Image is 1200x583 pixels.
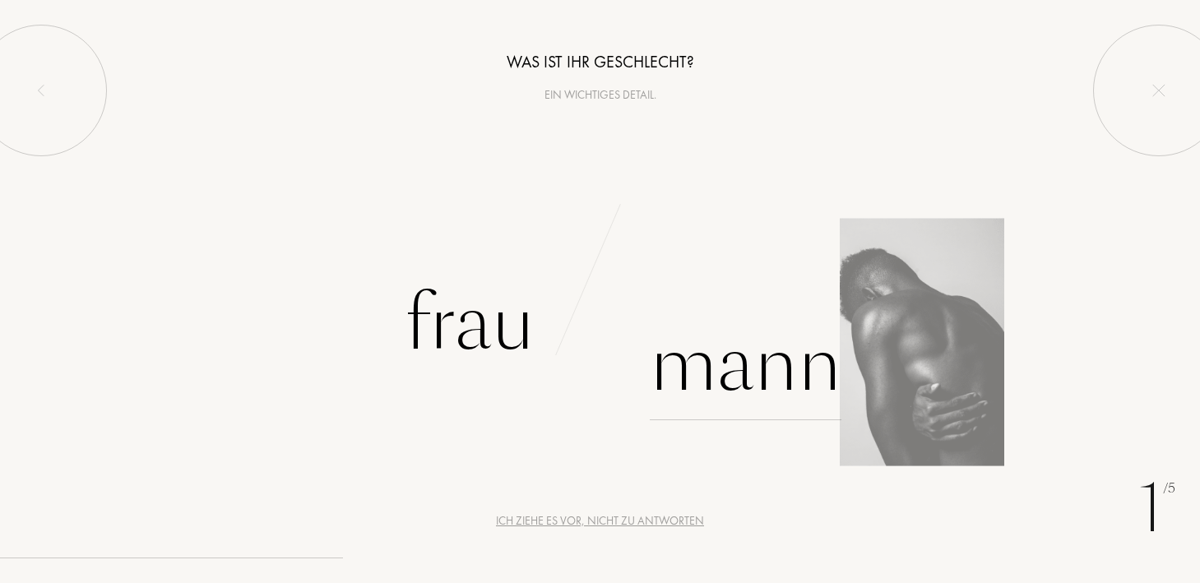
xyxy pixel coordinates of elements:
div: Frau [405,268,535,379]
div: Mann [650,309,841,420]
img: left_onboard.svg [35,84,48,97]
img: quit_onboard.svg [1152,84,1165,97]
div: Ich ziehe es vor, nicht zu antworten [496,512,704,530]
span: /5 [1163,479,1175,498]
div: 1 [1138,460,1175,558]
